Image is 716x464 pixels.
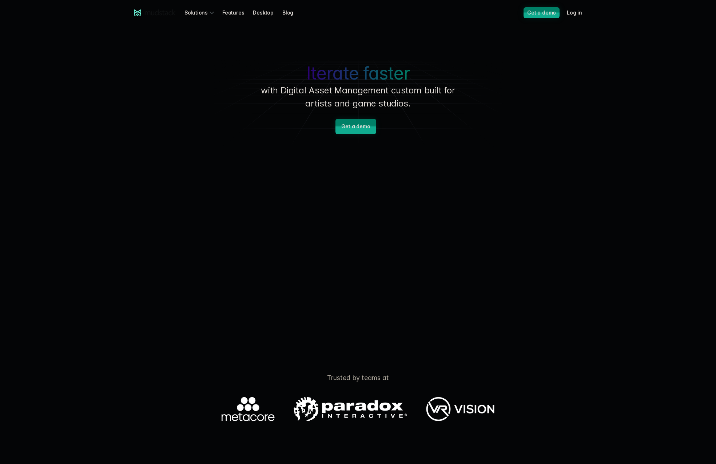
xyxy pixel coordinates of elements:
[184,6,216,19] div: Solutions
[524,7,560,18] a: Get a demo
[222,6,253,19] a: Features
[335,119,376,134] a: Get a demo
[282,6,302,19] a: Blog
[134,9,176,16] a: mudstack logo
[567,6,591,19] a: Log in
[306,63,410,84] span: Iterate faster
[103,373,613,383] p: Trusted by teams at
[253,6,282,19] a: Desktop
[249,84,467,110] p: with Digital Asset Management custom built for artists and game studios.
[222,397,494,421] img: Logos of companies using mudstack.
